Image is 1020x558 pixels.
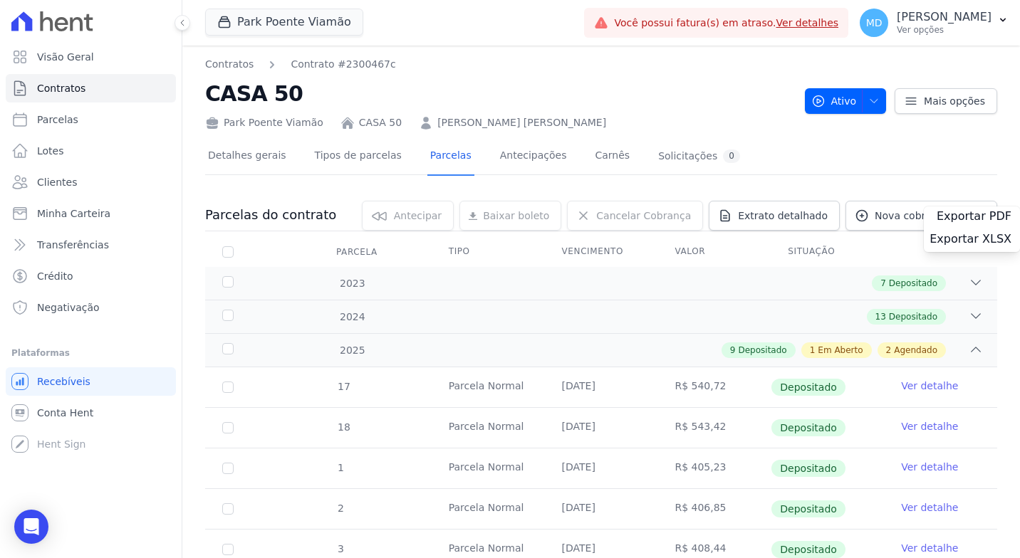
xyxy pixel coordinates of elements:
[894,344,937,357] span: Agendado
[771,460,845,477] span: Depositado
[6,399,176,427] a: Conta Hent
[657,489,771,529] td: R$ 406,85
[205,115,323,130] div: Park Poente Viamão
[880,277,886,290] span: 7
[930,232,1014,249] a: Exportar XLSX
[37,50,94,64] span: Visão Geral
[657,408,771,448] td: R$ 543,42
[6,293,176,322] a: Negativação
[205,9,363,36] button: Park Poente Viamão
[848,3,1020,43] button: MD [PERSON_NAME] Ver opções
[6,43,176,71] a: Visão Geral
[738,209,828,223] span: Extrato detalhado
[222,422,234,433] input: Só é possível selecionar pagamentos em aberto
[771,379,845,396] span: Depositado
[497,138,570,176] a: Antecipações
[6,168,176,196] a: Clientes
[776,17,839,28] a: Ver detalhes
[432,367,545,407] td: Parcela Normal
[336,502,344,514] span: 2
[875,209,985,223] span: Nova cobrança avulsa
[897,24,992,36] p: Ver opções
[432,489,545,529] td: Parcela Normal
[336,462,344,473] span: 1
[930,232,1011,246] span: Exportar XLSX
[6,262,176,290] a: Crédito
[37,175,77,189] span: Clientes
[437,115,606,130] a: [PERSON_NAME] [PERSON_NAME]
[6,367,176,396] a: Recebíveis
[614,16,838,31] span: Você possui fatura(s) em atraso.
[845,201,997,231] a: Nova cobrança avulsa
[811,88,857,114] span: Ativo
[432,237,545,267] th: Tipo
[37,300,100,315] span: Negativação
[805,88,887,114] button: Ativo
[810,344,816,357] span: 1
[37,206,110,221] span: Minha Carteira
[37,406,93,420] span: Conta Hent
[771,237,884,267] th: Situação
[222,463,234,474] input: Só é possível selecionar pagamentos em aberto
[901,379,958,393] a: Ver detalhe
[222,544,234,555] input: Só é possível selecionar pagamentos em aberto
[889,277,937,290] span: Depositado
[312,138,405,176] a: Tipos de parcelas
[205,57,396,72] nav: Breadcrumb
[901,419,958,433] a: Ver detalhe
[901,460,958,474] a: Ver detalhe
[655,138,743,176] a: Solicitações0
[901,500,958,515] a: Ver detalhe
[592,138,633,176] a: Carnês
[657,448,771,488] td: R$ 405,23
[37,81,85,95] span: Contratos
[886,344,892,357] span: 2
[205,78,793,110] h2: CASA 50
[739,344,787,357] span: Depositado
[37,374,90,389] span: Recebíveis
[6,105,176,134] a: Parcelas
[222,381,234,393] input: Só é possível selecionar pagamentos em aberto
[545,448,658,488] td: [DATE]
[657,237,771,267] th: Valor
[205,138,289,176] a: Detalhes gerais
[901,541,958,555] a: Ver detalhe
[875,310,886,323] span: 13
[291,57,395,72] a: Contrato #2300467c
[336,543,344,554] span: 3
[889,310,937,323] span: Depositado
[771,419,845,436] span: Depositado
[866,18,883,28] span: MD
[723,149,740,163] div: 0
[222,503,234,515] input: Só é possível selecionar pagamentos em aberto
[37,144,64,158] span: Lotes
[336,421,350,433] span: 18
[11,344,170,362] div: Plataformas
[6,199,176,228] a: Minha Carteira
[895,88,997,114] a: Mais opções
[658,149,740,163] div: Solicitações
[545,237,658,267] th: Vencimento
[319,238,395,266] div: Parcela
[205,57,793,72] nav: Breadcrumb
[545,367,658,407] td: [DATE]
[924,94,985,108] span: Mais opções
[6,74,176,102] a: Contratos
[818,344,863,357] span: Em Aberto
[359,115,402,130] a: CASA 50
[897,10,992,24] p: [PERSON_NAME]
[37,269,73,283] span: Crédito
[336,381,350,392] span: 17
[6,231,176,259] a: Transferências
[205,57,254,72] a: Contratos
[730,344,736,357] span: 9
[709,201,840,231] a: Extrato detalhado
[771,541,845,558] span: Depositado
[657,367,771,407] td: R$ 540,72
[432,408,545,448] td: Parcela Normal
[432,448,545,488] td: Parcela Normal
[427,138,474,176] a: Parcelas
[37,238,109,252] span: Transferências
[205,206,336,223] h3: Parcelas do contrato
[6,137,176,165] a: Lotes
